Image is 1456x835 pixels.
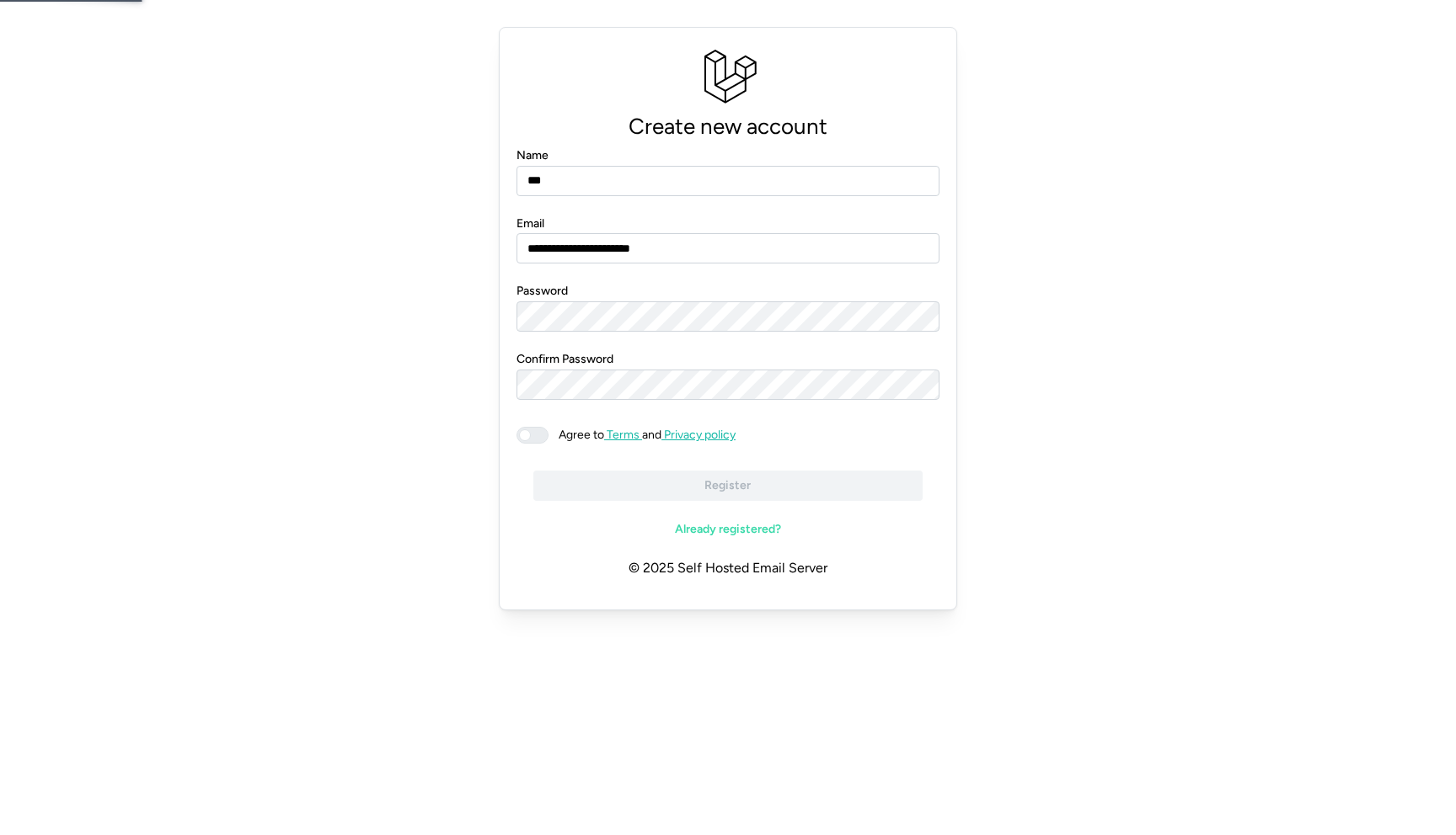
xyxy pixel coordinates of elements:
[559,428,604,442] span: Agree to
[549,427,736,444] span: and
[661,428,736,442] a: Privacy policy
[517,146,549,165] label: Name
[517,350,613,369] label: Confirm Password
[533,471,923,501] button: Register
[604,428,642,442] a: Terms
[517,109,939,145] p: Create new account
[704,471,751,500] span: Register
[517,545,939,593] p: © 2025 Self Hosted Email Server
[533,514,923,545] a: Already registered?
[517,282,568,300] label: Password
[675,515,781,544] span: Already registered?
[517,215,544,233] label: Email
